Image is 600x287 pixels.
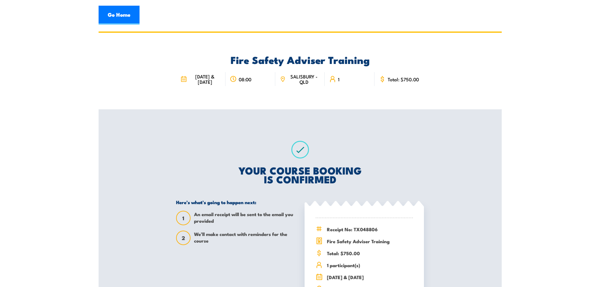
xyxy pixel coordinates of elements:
[327,238,413,245] span: Fire Safety Adviser Training
[327,261,413,269] span: 1 participant(s)
[239,77,251,82] span: 08:00
[388,77,419,82] span: Total: $750.00
[176,166,424,183] h2: YOUR COURSE BOOKING IS CONFIRMED
[194,231,295,245] span: We’ll make contact with reminders for the course
[99,6,140,25] a: Go Home
[288,74,320,84] span: SALISBURY - QLD
[338,77,340,82] span: 1
[189,74,221,84] span: [DATE] & [DATE]
[327,273,413,281] span: [DATE] & [DATE]
[176,199,295,205] h5: Here’s what’s going to happen next:
[327,250,413,257] span: Total: $750.00
[177,235,190,241] span: 2
[327,226,413,233] span: Receipt No: TX048806
[194,211,295,225] span: An email receipt will be sent to the email you provided
[177,215,190,221] span: 1
[176,55,424,64] h2: Fire Safety Adviser Training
